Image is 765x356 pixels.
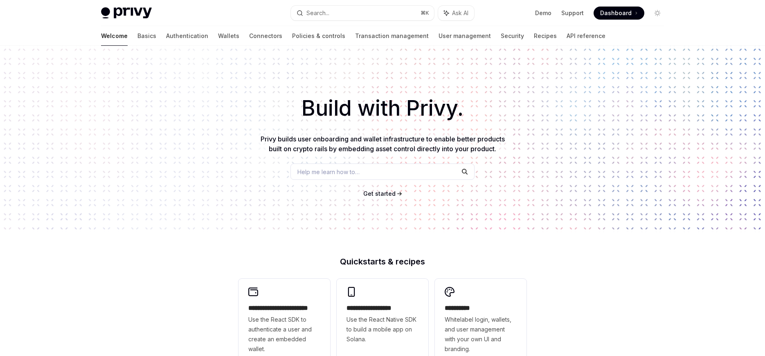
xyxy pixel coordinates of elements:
[346,315,418,344] span: Use the React Native SDK to build a mobile app on Solana.
[239,257,526,266] h2: Quickstarts & recipes
[534,26,557,46] a: Recipes
[439,26,491,46] a: User management
[535,9,551,17] a: Demo
[306,8,329,18] div: Search...
[594,7,644,20] a: Dashboard
[137,26,156,46] a: Basics
[297,168,360,176] span: Help me learn how to…
[600,9,632,17] span: Dashboard
[421,10,429,16] span: ⌘ K
[218,26,239,46] a: Wallets
[651,7,664,20] button: Toggle dark mode
[501,26,524,46] a: Security
[249,26,282,46] a: Connectors
[355,26,429,46] a: Transaction management
[567,26,605,46] a: API reference
[363,190,396,198] a: Get started
[166,26,208,46] a: Authentication
[363,190,396,197] span: Get started
[445,315,517,354] span: Whitelabel login, wallets, and user management with your own UI and branding.
[438,6,474,20] button: Ask AI
[292,26,345,46] a: Policies & controls
[452,9,468,17] span: Ask AI
[248,315,320,354] span: Use the React SDK to authenticate a user and create an embedded wallet.
[13,92,752,124] h1: Build with Privy.
[261,135,505,153] span: Privy builds user onboarding and wallet infrastructure to enable better products built on crypto ...
[291,6,434,20] button: Search...⌘K
[101,26,128,46] a: Welcome
[101,7,152,19] img: light logo
[561,9,584,17] a: Support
